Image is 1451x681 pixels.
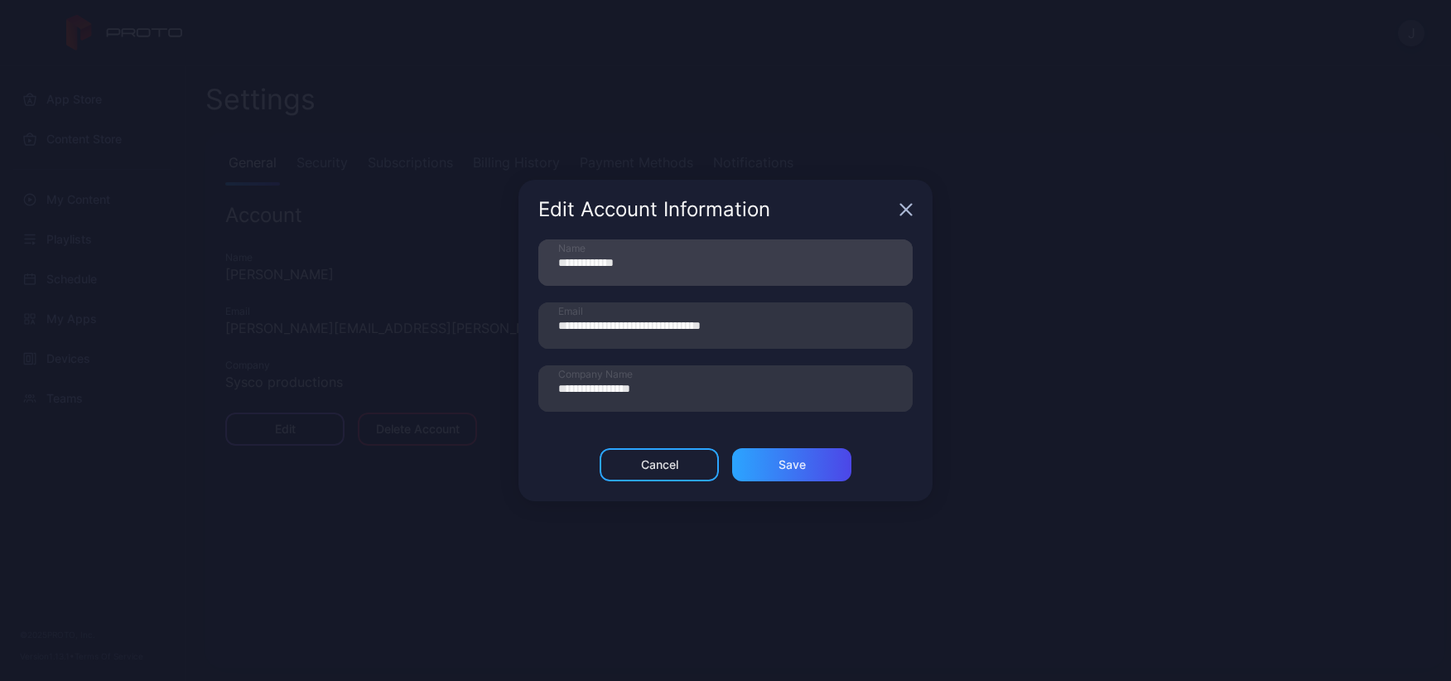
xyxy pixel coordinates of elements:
div: Save [779,458,806,471]
button: Save [732,448,851,481]
button: Cancel [600,448,719,481]
input: Email [538,302,913,349]
div: Edit Account Information [538,200,893,220]
input: Company Name [538,365,913,412]
div: Cancel [641,458,678,471]
input: Name [538,239,913,286]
